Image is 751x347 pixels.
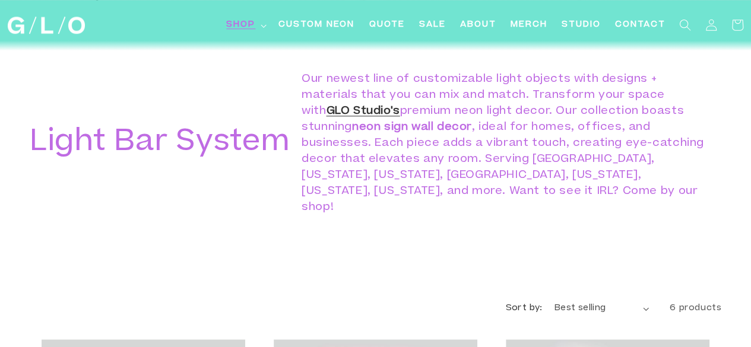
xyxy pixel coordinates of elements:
[362,12,411,39] a: Quote
[510,19,547,31] span: Merch
[219,12,271,39] summary: Shop
[3,12,89,39] a: GLO Studio
[326,106,400,117] a: GLO Studio's
[554,12,607,39] a: Studio
[419,19,445,31] span: SALE
[278,19,354,31] span: Custom Neon
[352,122,472,133] strong: neon sign wall decor
[369,19,404,31] span: Quote
[460,19,496,31] span: About
[614,19,665,31] span: Contact
[670,304,721,313] span: 6 products
[503,12,554,39] a: Merch
[672,12,698,38] summary: Search
[505,304,542,313] label: Sort by:
[30,126,302,161] h1: Light Bar System
[692,290,751,347] iframe: Chat Widget
[271,12,362,39] a: Custom Neon
[607,12,672,39] a: Contact
[561,19,600,31] span: Studio
[226,19,255,31] span: Shop
[302,74,704,213] span: Our newest line of customizable light objects with designs + materials that you can mix and match...
[452,12,503,39] a: About
[411,12,452,39] a: SALE
[8,17,85,34] img: GLO Studio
